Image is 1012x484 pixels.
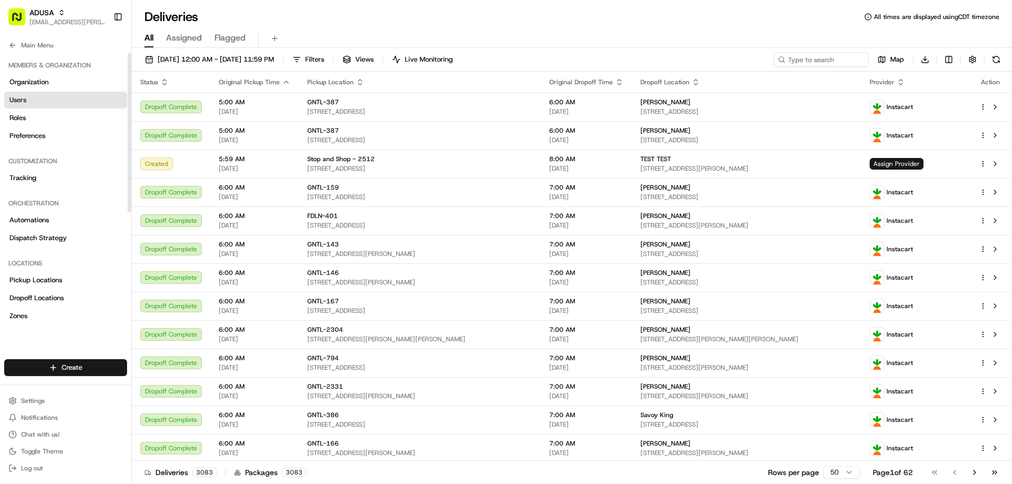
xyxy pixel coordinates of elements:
span: [PERSON_NAME] [640,183,690,192]
span: Original Pickup Time [219,78,280,86]
span: 7:00 AM [549,297,624,305]
span: Instacart [887,131,913,140]
img: profile_instacart_ahold_partner.png [870,441,884,455]
span: Instacart [887,387,913,396]
span: [DATE] [219,193,290,201]
div: Members & Organization [4,57,127,74]
span: [PERSON_NAME] [640,98,690,106]
span: Chat with us! [21,430,60,439]
input: Type to search [774,52,869,67]
button: Log out [4,461,127,476]
span: [DATE] [219,250,290,258]
span: GNTL-387 [307,98,339,106]
span: GNTL-159 [307,183,339,192]
span: Instacart [887,444,913,452]
img: profile_instacart_ahold_partner.png [870,100,884,114]
span: [DATE] [549,278,624,287]
span: [STREET_ADDRESS][PERSON_NAME] [640,449,853,457]
span: [STREET_ADDRESS] [307,221,532,230]
span: [DATE] [549,193,624,201]
div: 📗 [11,154,19,162]
span: 6:00 AM [219,183,290,192]
span: 7:00 AM [549,183,624,192]
span: 6:00 AM [219,240,290,249]
span: 7:00 AM [549,269,624,277]
span: GNTL-2331 [307,382,343,391]
div: Page 1 of 62 [873,467,913,478]
span: 6:00 AM [219,411,290,419]
span: 6:00 AM [549,98,624,106]
p: Rows per page [768,467,819,478]
span: 6:00 AM [219,382,290,391]
span: Instacart [887,359,913,367]
span: 7:00 AM [549,354,624,362]
span: [DATE] 12:00 AM - [DATE] 11:59 PM [158,55,274,64]
span: FDLN-401 [307,212,338,220]
button: Create [4,359,127,376]
span: Instacart [887,103,913,111]
span: 6:00 AM [549,126,624,135]
span: [STREET_ADDRESS] [640,307,853,315]
span: [DATE] [219,221,290,230]
span: [STREET_ADDRESS] [640,278,853,287]
span: Organization [9,77,48,87]
div: Action [979,78,1001,86]
span: [DATE] [219,449,290,457]
span: [STREET_ADDRESS][PERSON_NAME] [307,392,532,400]
span: Settings [21,397,45,405]
span: Automations [9,215,49,225]
span: [PERSON_NAME] [640,382,690,391]
span: 6:00 AM [219,297,290,305]
span: Instacart [887,330,913,339]
span: [STREET_ADDRESS][PERSON_NAME] [640,164,853,173]
a: Preferences [4,127,127,144]
span: Instacart [887,273,913,282]
span: 7:00 AM [549,411,624,419]
span: Map [890,55,904,64]
span: Live Monitoring [405,55,453,64]
div: Locations [4,255,127,272]
span: Savoy King [640,411,673,419]
button: Notifications [4,410,127,425]
span: GNTL-146 [307,269,339,277]
div: 3083 [192,468,217,477]
span: [PERSON_NAME] [640,269,690,277]
input: Clear [27,68,174,79]
span: GNTL-143 [307,240,339,249]
img: profile_instacart_ahold_partner.png [870,328,884,341]
span: GNTL-166 [307,439,339,448]
span: [STREET_ADDRESS][PERSON_NAME] [640,392,853,400]
span: [STREET_ADDRESS] [640,193,853,201]
h1: Deliveries [144,8,198,25]
span: Roles [9,113,26,123]
span: Users [9,95,26,105]
span: [STREET_ADDRESS][PERSON_NAME][PERSON_NAME] [307,335,532,343]
p: Welcome 👋 [11,42,192,59]
span: [DATE] [219,278,290,287]
button: Main Menu [4,38,127,53]
span: [STREET_ADDRESS] [307,193,532,201]
span: Dropoff Locations [9,293,64,303]
img: Nash [11,11,32,32]
span: TEST TEST [640,155,671,163]
img: profile_instacart_ahold_partner.png [870,356,884,370]
span: [PERSON_NAME] [640,439,690,448]
img: profile_instacart_ahold_partner.png [870,413,884,427]
span: Pickup Locations [9,275,62,285]
span: Notifications [21,413,58,422]
span: Status [140,78,158,86]
span: Pickup Location [307,78,354,86]
span: Stop and Shop - 2512 [307,155,375,163]
button: Start new chat [179,104,192,116]
img: profile_instacart_ahold_partner.png [870,214,884,228]
span: [DATE] [219,164,290,173]
span: Instacart [887,302,913,310]
span: [DATE] [219,107,290,116]
span: Assign Provider [870,158,923,170]
span: [DATE] [549,107,624,116]
span: [DATE] [219,363,290,372]
span: [STREET_ADDRESS] [640,107,853,116]
span: [STREET_ADDRESS] [307,420,532,429]
div: Packages [234,467,306,478]
span: [DATE] [219,307,290,315]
